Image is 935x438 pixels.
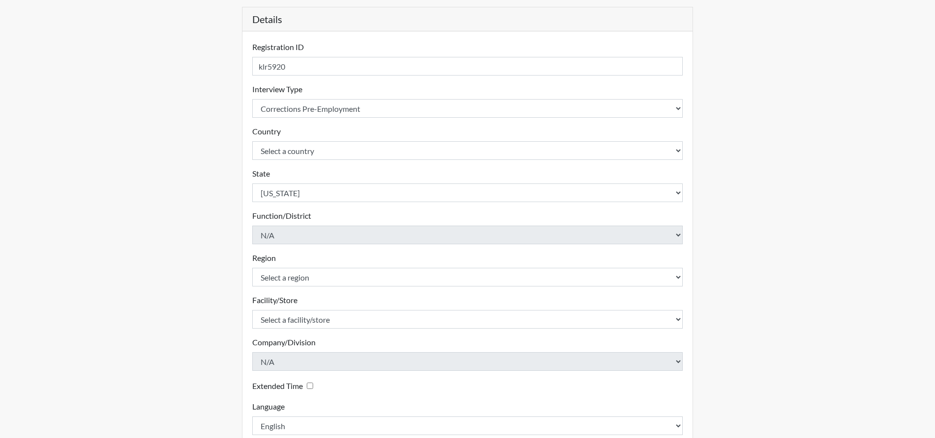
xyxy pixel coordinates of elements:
[242,7,693,31] h5: Details
[252,57,683,76] input: Insert a Registration ID, which needs to be a unique alphanumeric value for each interviewee
[252,126,281,137] label: Country
[252,168,270,180] label: State
[252,379,317,393] div: Checking this box will provide the interviewee with an accomodation of extra time to answer each ...
[252,380,303,392] label: Extended Time
[252,252,276,264] label: Region
[252,210,311,222] label: Function/District
[252,83,302,95] label: Interview Type
[252,294,297,306] label: Facility/Store
[252,336,316,348] label: Company/Division
[252,401,285,412] label: Language
[252,41,304,53] label: Registration ID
